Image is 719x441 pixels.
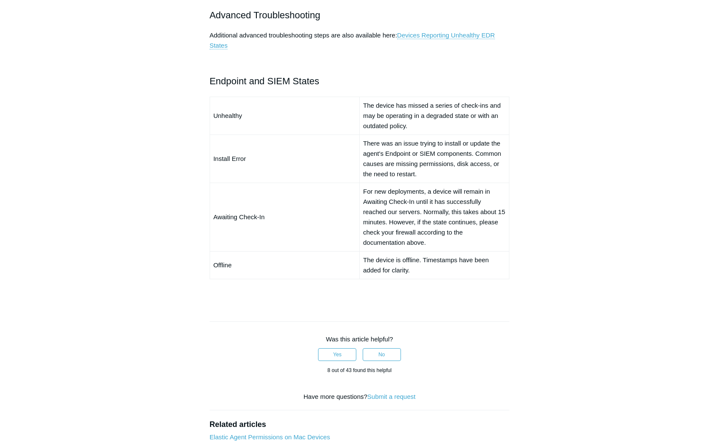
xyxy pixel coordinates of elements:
p: Additional advanced troubleshooting steps are also available here: [210,30,510,51]
td: Install Error [210,135,359,183]
a: Devices Reporting Unhealthy EDR States [210,31,495,49]
a: Submit a request [367,393,415,400]
td: Offline [210,251,359,279]
td: Awaiting Check-In [210,183,359,251]
span: 8 out of 43 found this helpful [327,367,392,373]
a: Elastic Agent Permissions on Mac Devices [210,433,330,441]
h2: Related articles [210,419,510,430]
td: The device has missed a series of check-ins and may be operating in a degraded state or with an o... [359,97,509,135]
td: There was an issue trying to install or update the agent's Endpoint or SIEM components. Common ca... [359,135,509,183]
td: The device is offline. Timestamps have been added for clarity. [359,251,509,279]
div: Have more questions? [210,392,510,402]
td: For new deployments, a device will remain in Awaiting Check-In until it has successfully reached ... [359,183,509,251]
h2: Endpoint and SIEM States [210,74,510,89]
button: This article was not helpful [363,348,401,361]
button: This article was helpful [318,348,356,361]
h2: Advanced Troubleshooting [210,8,510,23]
span: Was this article helpful? [326,335,393,343]
td: Unhealthy [210,97,359,135]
